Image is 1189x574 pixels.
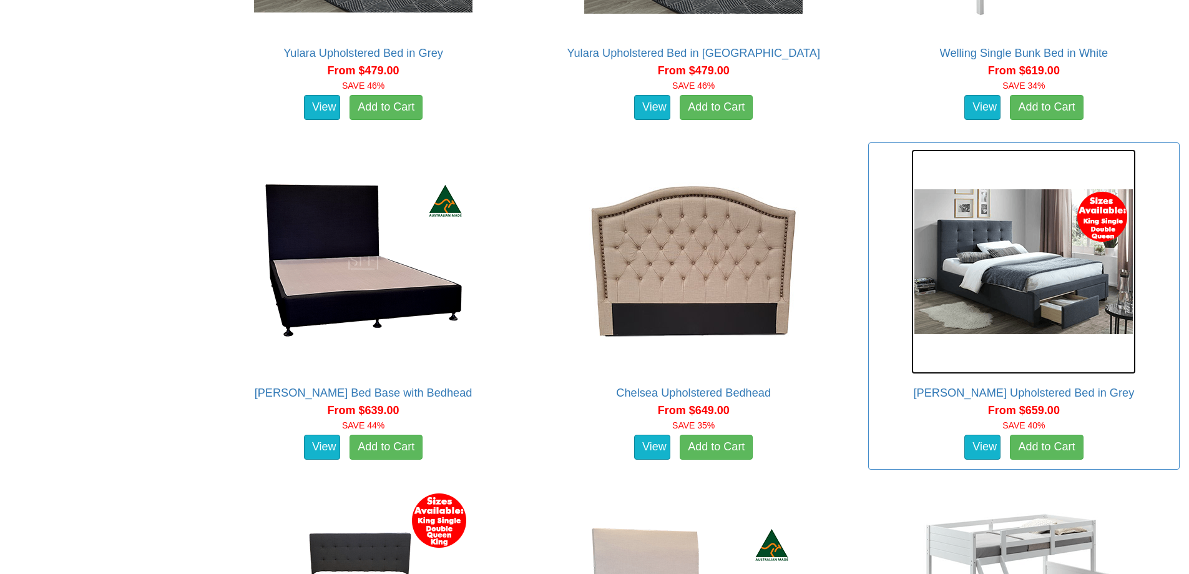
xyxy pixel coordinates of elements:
[672,81,715,91] font: SAVE 46%
[342,81,384,91] font: SAVE 46%
[988,404,1060,417] span: From $659.00
[328,64,399,77] span: From $479.00
[911,149,1136,374] img: Rhodes Upholstered Bed in Grey
[616,387,771,399] a: Chelsea Upholstered Bedhead
[680,435,753,460] a: Add to Cart
[1002,81,1045,91] font: SAVE 34%
[251,149,476,374] img: Luna Bed Base with Bedhead
[680,95,753,120] a: Add to Cart
[1010,95,1083,120] a: Add to Cart
[304,435,340,460] a: View
[988,64,1060,77] span: From $619.00
[581,149,806,374] img: Chelsea Upholstered Bedhead
[940,47,1108,59] a: Welling Single Bunk Bed in White
[350,435,423,460] a: Add to Cart
[304,95,340,120] a: View
[283,47,443,59] a: Yulara Upholstered Bed in Grey
[342,420,384,430] font: SAVE 44%
[328,404,399,417] span: From $639.00
[634,435,670,460] a: View
[255,387,472,399] a: [PERSON_NAME] Bed Base with Bedhead
[658,404,730,417] span: From $649.00
[1010,435,1083,460] a: Add to Cart
[658,64,730,77] span: From $479.00
[964,95,1001,120] a: View
[672,420,715,430] font: SAVE 35%
[567,47,820,59] a: Yulara Upholstered Bed in [GEOGRAPHIC_DATA]
[913,387,1134,399] a: [PERSON_NAME] Upholstered Bed in Grey
[634,95,670,120] a: View
[964,435,1001,460] a: View
[1002,420,1045,430] font: SAVE 40%
[350,95,423,120] a: Add to Cart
